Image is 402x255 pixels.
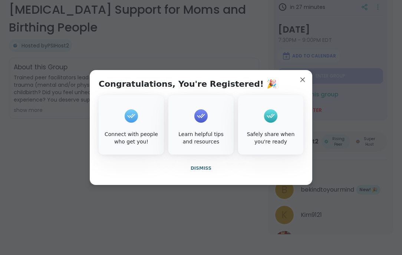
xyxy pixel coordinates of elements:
span: Dismiss [191,166,211,171]
div: Connect with people who get you! [100,131,162,145]
button: Dismiss [99,160,303,176]
h1: Congratulations, You're Registered! 🎉 [99,79,277,89]
div: Safely share when you're ready [240,131,302,145]
div: Learn helpful tips and resources [170,131,232,145]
